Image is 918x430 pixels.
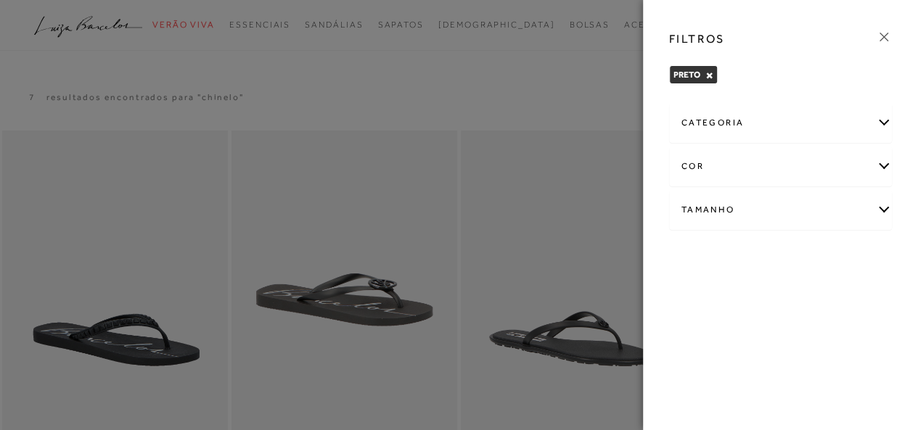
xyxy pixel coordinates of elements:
h3: FILTROS [669,30,725,47]
div: Tamanho [670,191,892,229]
button: PRETO Close [705,70,713,80]
div: cor [670,147,892,186]
span: PRETO [673,70,700,80]
div: categoria [670,104,892,142]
